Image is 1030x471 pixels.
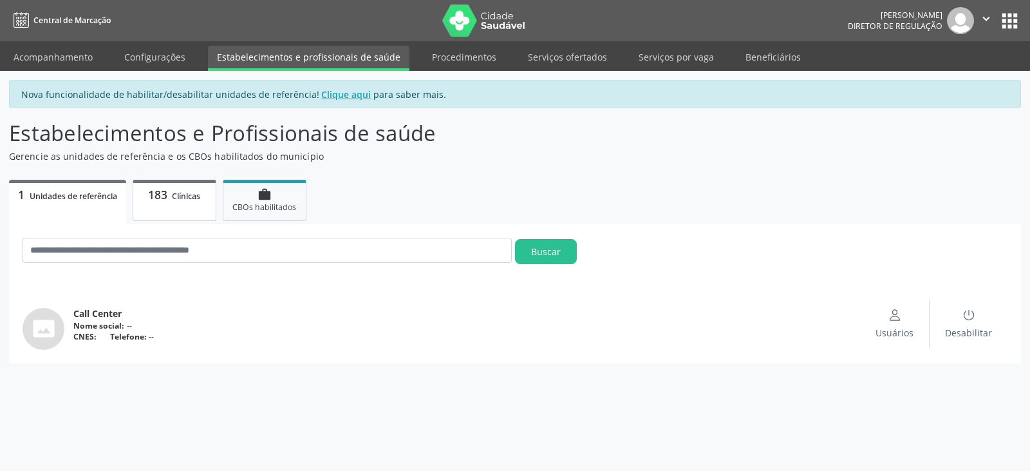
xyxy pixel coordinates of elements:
[30,191,117,202] span: Unidades de referência
[876,326,913,340] span: Usuários
[848,21,942,32] span: Diretor de regulação
[208,46,409,71] a: Estabelecimentos e profissionais de saúde
[18,187,24,202] span: 1
[73,331,97,342] span: CNES:
[9,80,1021,108] div: Nova funcionalidade de habilitar/desabilitar unidades de referência! para saber mais.
[110,331,147,342] span: Telefone:
[9,149,717,163] p: Gerencie as unidades de referência e os CBOs habilitados do município
[515,239,577,264] button: Buscar
[321,88,371,101] u: Clique aqui
[73,320,860,331] div: --
[962,309,975,322] ion-icon: power outline
[945,326,992,340] span: Desabilitar
[319,88,373,101] a: Clique aqui
[736,46,810,68] a: Beneficiários
[115,46,194,68] a: Configurações
[73,331,860,342] div: --
[974,7,998,34] button: 
[172,191,200,202] span: Clínicas
[519,46,616,68] a: Serviços ofertados
[257,187,272,202] i: work
[232,202,296,213] span: CBOs habilitados
[32,317,55,340] i: photo_size_select_actual
[33,15,111,26] span: Central de Marcação
[9,117,717,149] p: Estabelecimentos e Profissionais de saúde
[848,10,942,21] div: [PERSON_NAME]
[423,46,505,68] a: Procedimentos
[998,10,1021,32] button: apps
[947,7,974,34] img: img
[979,12,993,26] i: 
[5,46,102,68] a: Acompanhamento
[73,320,124,331] span: Nome social:
[630,46,723,68] a: Serviços por vaga
[148,187,167,202] span: 183
[73,307,122,320] span: Call Center
[888,309,901,322] ion-icon: person outline
[9,10,111,31] a: Central de Marcação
